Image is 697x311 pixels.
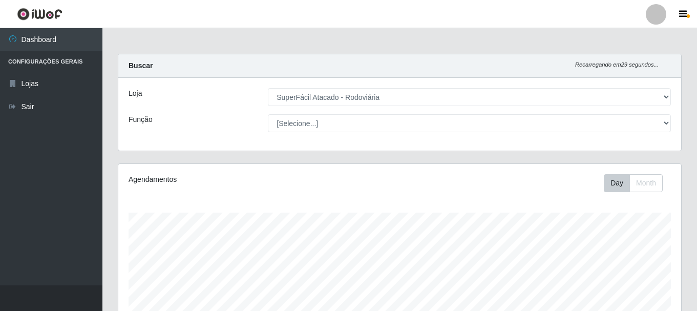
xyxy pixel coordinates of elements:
[604,174,663,192] div: First group
[129,114,153,125] label: Função
[129,61,153,70] strong: Buscar
[129,88,142,99] label: Loja
[604,174,630,192] button: Day
[575,61,659,68] i: Recarregando em 29 segundos...
[629,174,663,192] button: Month
[129,174,346,185] div: Agendamentos
[604,174,671,192] div: Toolbar with button groups
[17,8,62,20] img: CoreUI Logo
